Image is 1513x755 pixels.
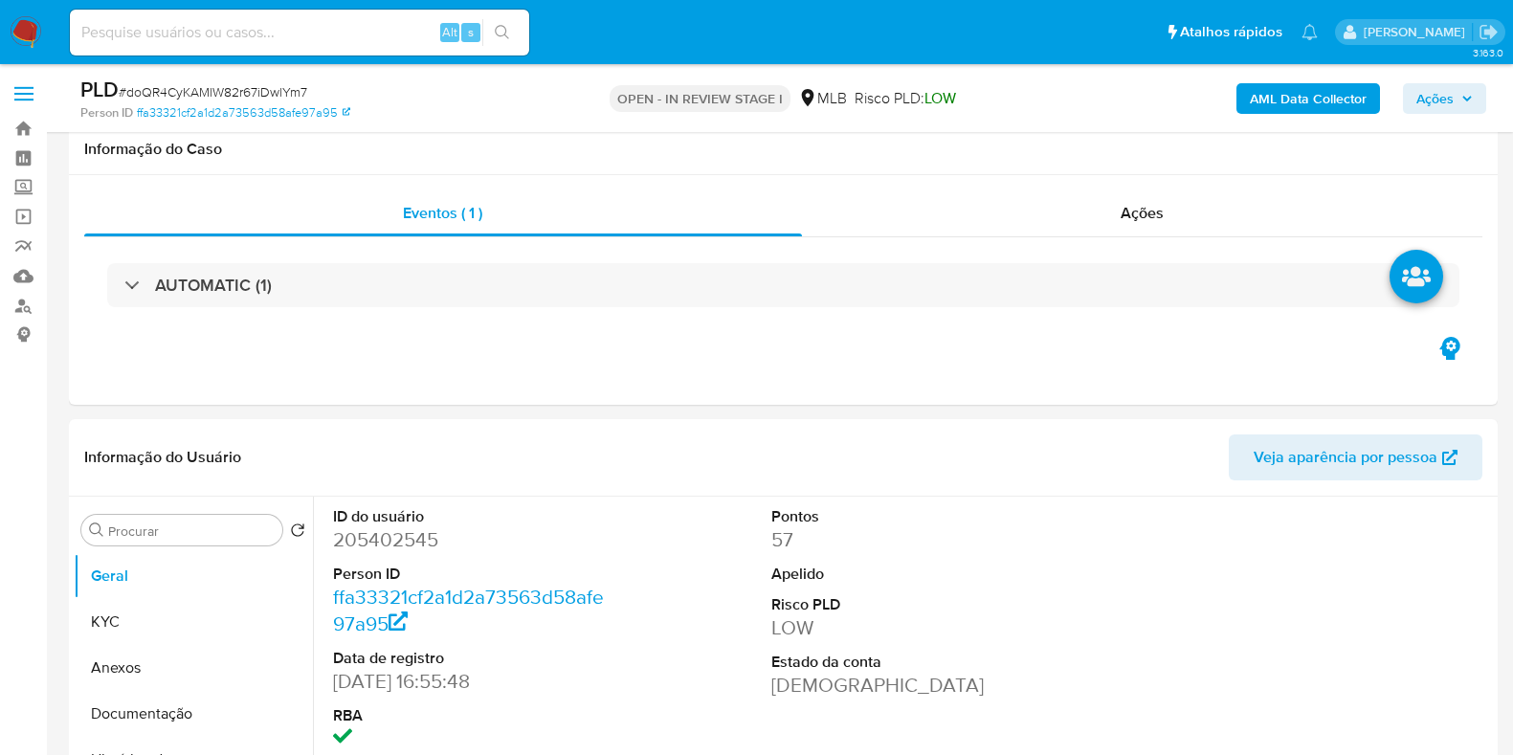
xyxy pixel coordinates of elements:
dt: Apelido [771,564,1045,585]
span: LOW [924,87,956,109]
span: s [468,23,474,41]
span: Ações [1416,83,1454,114]
dd: LOW [771,614,1045,641]
h3: AUTOMATIC (1) [155,275,272,296]
dt: RBA [333,705,607,726]
button: Documentação [74,691,313,737]
button: AML Data Collector [1236,83,1380,114]
b: Person ID [80,104,133,122]
span: Veja aparência por pessoa [1254,434,1437,480]
button: Anexos [74,645,313,691]
dt: Data de registro [333,648,607,669]
dt: Risco PLD [771,594,1045,615]
dd: 205402545 [333,526,607,553]
div: AUTOMATIC (1) [107,263,1459,307]
button: Ações [1403,83,1486,114]
span: # doQR4CyKAMlW82r67iDwlYm7 [119,82,307,101]
dt: Pontos [771,506,1045,527]
span: Ações [1121,202,1164,224]
a: ffa33321cf2a1d2a73563d58afe97a95 [333,583,604,637]
dd: [DATE] 16:55:48 [333,668,607,695]
input: Procurar [108,522,275,540]
button: Geral [74,553,313,599]
span: Atalhos rápidos [1180,22,1282,42]
button: Retornar ao pedido padrão [290,522,305,544]
a: Notificações [1302,24,1318,40]
dd: [DEMOGRAPHIC_DATA] [771,672,1045,699]
p: jhonata.costa@mercadolivre.com [1364,23,1472,41]
span: Risco PLD: [855,88,956,109]
a: ffa33321cf2a1d2a73563d58afe97a95 [137,104,350,122]
h1: Informação do Caso [84,140,1482,159]
button: search-icon [482,19,522,46]
div: MLB [798,88,847,109]
button: Veja aparência por pessoa [1229,434,1482,480]
b: AML Data Collector [1250,83,1367,114]
input: Pesquise usuários ou casos... [70,20,529,45]
dt: Person ID [333,564,607,585]
a: Sair [1479,22,1499,42]
button: Procurar [89,522,104,538]
dt: Estado da conta [771,652,1045,673]
span: Eventos ( 1 ) [403,202,482,224]
button: KYC [74,599,313,645]
b: PLD [80,74,119,104]
p: OPEN - IN REVIEW STAGE I [610,85,790,112]
span: Alt [442,23,457,41]
dt: ID do usuário [333,506,607,527]
dd: 57 [771,526,1045,553]
h1: Informação do Usuário [84,448,241,467]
